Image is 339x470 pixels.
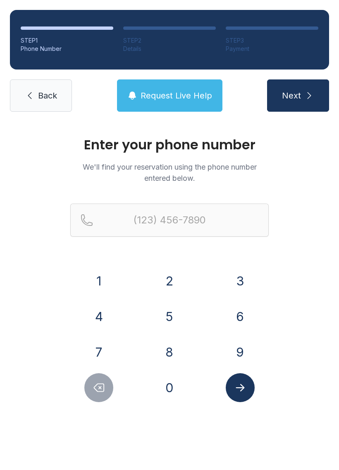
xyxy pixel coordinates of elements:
[38,90,57,101] span: Back
[155,373,184,402] button: 0
[226,45,318,53] div: Payment
[70,161,269,184] p: We'll find your reservation using the phone number entered below.
[84,373,113,402] button: Delete number
[155,302,184,331] button: 5
[141,90,212,101] span: Request Live Help
[70,204,269,237] input: Reservation phone number
[84,302,113,331] button: 4
[84,338,113,367] button: 7
[123,45,216,53] div: Details
[282,90,301,101] span: Next
[226,36,318,45] div: STEP 3
[226,302,255,331] button: 6
[226,266,255,295] button: 3
[155,338,184,367] button: 8
[21,36,113,45] div: STEP 1
[21,45,113,53] div: Phone Number
[84,266,113,295] button: 1
[226,373,255,402] button: Submit lookup form
[155,266,184,295] button: 2
[70,138,269,151] h1: Enter your phone number
[226,338,255,367] button: 9
[123,36,216,45] div: STEP 2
